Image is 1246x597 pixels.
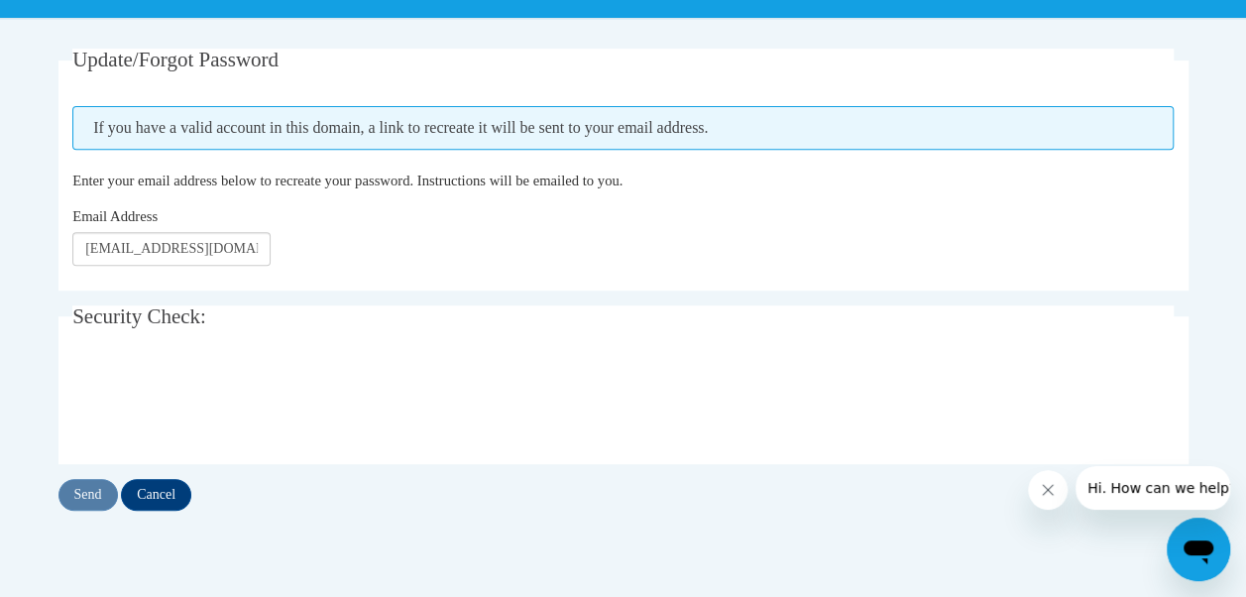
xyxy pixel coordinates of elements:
[12,14,161,30] span: Hi. How can we help?
[1076,466,1230,510] iframe: Message from company
[1167,518,1230,581] iframe: Button to launch messaging window
[72,106,1174,150] span: If you have a valid account in this domain, a link to recreate it will be sent to your email addr...
[72,232,271,266] input: Email
[72,304,206,328] span: Security Check:
[1028,470,1068,510] iframe: Close message
[72,48,279,71] span: Update/Forgot Password
[121,479,191,511] input: Cancel
[72,173,623,188] span: Enter your email address below to recreate your password. Instructions will be emailed to you.
[72,208,158,224] span: Email Address
[72,362,374,439] iframe: reCAPTCHA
